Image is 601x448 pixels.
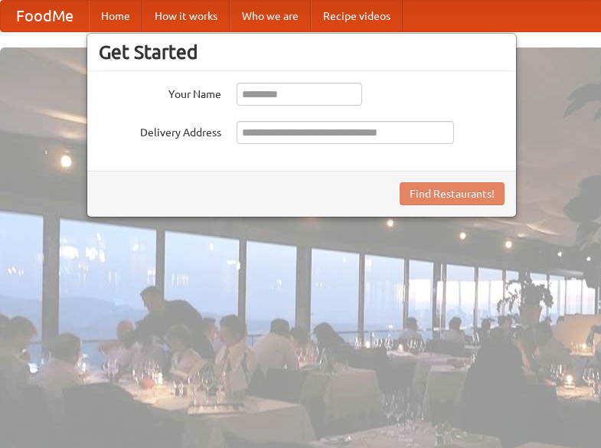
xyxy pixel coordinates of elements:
[89,1,142,31] a: Home
[142,1,230,31] a: How it works
[230,1,311,31] a: Who we are
[400,182,505,205] button: Find Restaurants!
[1,1,89,31] a: FoodMe
[99,83,221,102] label: Your Name
[311,1,403,31] a: Recipe videos
[99,41,505,64] h3: Get Started
[99,121,221,140] label: Delivery Address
